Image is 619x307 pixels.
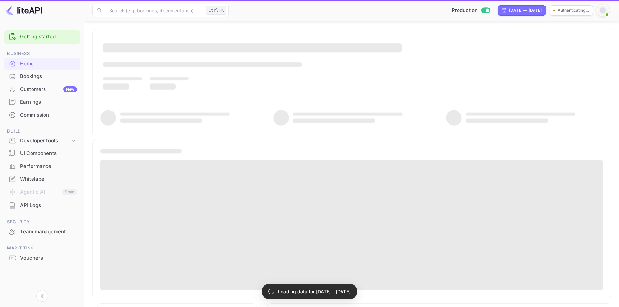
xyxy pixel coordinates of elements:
[4,96,80,108] a: Earnings
[105,4,203,17] input: Search (e.g. bookings, documentation)
[4,245,80,252] span: Marketing
[20,254,77,262] div: Vouchers
[498,5,546,16] div: Click to change the date range period
[20,163,77,170] div: Performance
[4,109,80,122] div: Commission
[20,98,77,106] div: Earnings
[20,137,71,145] div: Developer tools
[20,150,77,157] div: UI Components
[4,96,80,109] div: Earnings
[4,109,80,121] a: Commission
[509,7,542,13] div: [DATE] — [DATE]
[4,160,80,172] a: Performance
[5,5,42,16] img: LiteAPI logo
[4,252,80,264] a: Vouchers
[4,50,80,57] span: Business
[4,218,80,225] span: Security
[20,202,77,209] div: API Logs
[4,173,80,185] a: Whitelabel
[4,147,80,160] div: UI Components
[4,128,80,135] span: Build
[4,30,80,44] div: Getting started
[4,252,80,264] div: Vouchers
[4,199,80,211] a: API Logs
[4,147,80,159] a: UI Components
[20,33,77,41] a: Getting started
[20,111,77,119] div: Commission
[20,175,77,183] div: Whitelabel
[278,288,351,295] p: Loading data for [DATE] - [DATE]
[449,7,493,14] div: Switch to Sandbox mode
[20,73,77,80] div: Bookings
[206,6,226,15] div: Ctrl+K
[20,86,77,93] div: Customers
[558,7,589,13] p: Authenticating...
[4,70,80,83] div: Bookings
[4,83,80,95] a: CustomersNew
[4,173,80,185] div: Whitelabel
[4,135,80,147] div: Developer tools
[4,160,80,173] div: Performance
[4,70,80,82] a: Bookings
[36,290,48,302] button: Collapse navigation
[4,58,80,70] a: Home
[452,7,478,14] span: Production
[4,83,80,96] div: CustomersNew
[4,225,80,237] a: Team management
[4,199,80,212] div: API Logs
[20,228,77,236] div: Team management
[63,86,77,92] div: New
[20,60,77,68] div: Home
